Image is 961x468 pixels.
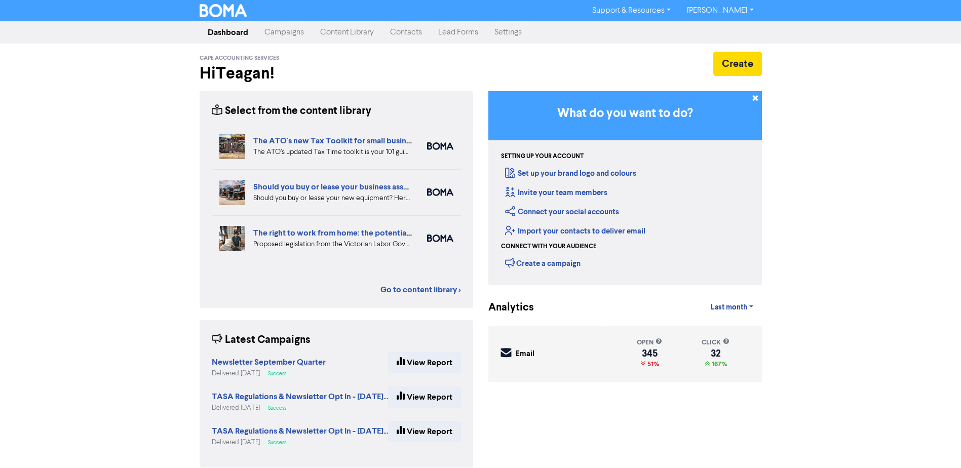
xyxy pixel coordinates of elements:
span: Last month [711,303,747,312]
div: Create a campaign [505,255,581,270]
a: View Report [388,421,461,442]
h3: What do you want to do? [504,106,747,121]
div: open [637,338,662,347]
div: Delivered [DATE] [212,403,388,413]
div: Connect with your audience [501,242,596,251]
iframe: Chat Widget [910,419,961,468]
a: The right to work from home: the potential impact for your employees and business [253,228,556,238]
div: The ATO’s updated Tax Time toolkit is your 101 guide to business taxes. We’ve summarised the key ... [253,147,412,158]
a: Connect your social accounts [505,207,619,217]
button: Create [713,52,762,76]
a: Invite your team members [505,188,607,198]
div: Email [516,348,534,360]
a: Import your contacts to deliver email [505,226,645,236]
a: View Report [388,386,461,408]
a: TASA Regulations & Newsletter Opt In - [DATE] (Duplicated) (Duplicated) [212,427,479,436]
a: Lead Forms [430,22,486,43]
a: Newsletter September Quarter [212,359,326,367]
a: The ATO's new Tax Toolkit for small business owners [253,136,447,146]
span: Success [268,406,286,411]
a: Dashboard [200,22,256,43]
span: Cape Accounting Services [200,55,279,62]
div: Should you buy or lease your new equipment? Here are some pros and cons of each. We also can revi... [253,193,412,204]
div: 345 [637,349,662,358]
a: Campaigns [256,22,312,43]
a: Support & Resources [584,3,679,19]
a: Last month [703,297,761,318]
div: Setting up your account [501,152,584,161]
a: Should you buy or lease your business assets? [253,182,418,192]
a: Set up your brand logo and colours [505,169,636,178]
div: Delivered [DATE] [212,438,388,447]
div: 32 [702,349,729,358]
div: click [702,338,729,347]
img: boma_accounting [427,188,453,196]
strong: TASA Regulations & Newsletter Opt In - [DATE] (Duplicated) [212,392,431,402]
strong: Newsletter September Quarter [212,357,326,367]
div: Proposed legislation from the Victorian Labor Government could offer your employees the right to ... [253,239,412,250]
div: Analytics [488,300,521,316]
a: TASA Regulations & Newsletter Opt In - [DATE] (Duplicated) [212,393,431,401]
img: boma [427,142,453,150]
h2: Hi Teagan ! [200,64,473,83]
a: [PERSON_NAME] [679,3,761,19]
span: Success [268,440,286,445]
a: Content Library [312,22,382,43]
span: Success [268,371,286,376]
a: Settings [486,22,530,43]
strong: TASA Regulations & Newsletter Opt In - [DATE] (Duplicated) (Duplicated) [212,426,479,436]
img: BOMA Logo [200,4,247,17]
div: Select from the content library [212,103,371,119]
a: View Report [388,352,461,373]
span: 167% [710,360,727,368]
div: Delivered [DATE] [212,369,326,378]
div: Latest Campaigns [212,332,311,348]
a: Contacts [382,22,430,43]
a: Go to content library > [380,284,461,296]
span: 51% [645,360,659,368]
div: Getting Started in BOMA [488,91,762,285]
img: boma [427,235,453,242]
